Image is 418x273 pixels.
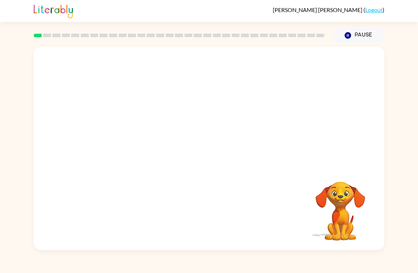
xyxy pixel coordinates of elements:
span: [PERSON_NAME] [PERSON_NAME] [273,6,363,13]
div: ( ) [273,6,384,13]
img: Literably [34,3,73,18]
a: Logout [365,6,383,13]
video: Your browser must support playing .mp4 files to use Literably. Please try using another browser. [305,171,376,241]
button: Pause [333,27,384,44]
